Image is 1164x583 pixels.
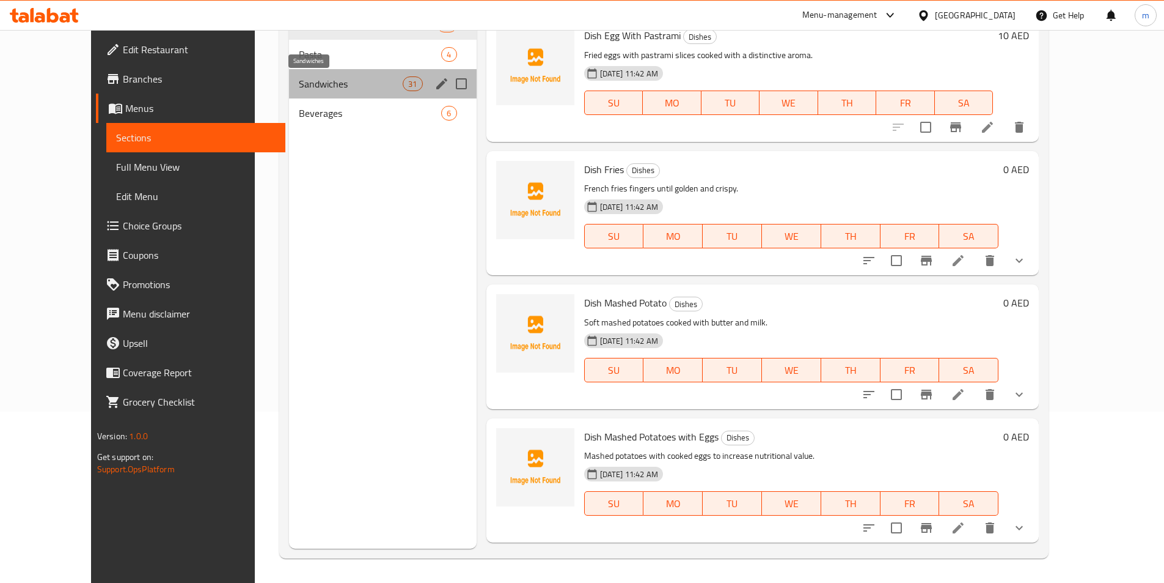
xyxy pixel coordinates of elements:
[975,246,1005,275] button: delete
[299,76,403,91] span: Sandwiches
[975,513,1005,543] button: delete
[944,495,994,513] span: SA
[880,358,940,382] button: FR
[767,495,816,513] span: WE
[584,448,999,464] p: Mashed potatoes with cooked eggs to increase nutritional value.
[802,8,877,23] div: Menu-management
[123,72,276,86] span: Branches
[935,9,1016,22] div: [GEOGRAPHIC_DATA]
[912,246,941,275] button: Branch-specific-item
[1005,113,1034,142] button: delete
[590,362,639,379] span: SU
[1012,387,1027,402] svg: Show Choices
[106,123,285,152] a: Sections
[97,449,153,465] span: Get support on:
[1005,513,1034,543] button: show more
[584,428,719,446] span: Dish Mashed Potatoes with Eggs
[123,365,276,380] span: Coverage Report
[584,224,644,248] button: SU
[590,495,639,513] span: SU
[648,362,698,379] span: MO
[951,387,965,402] a: Edit menu item
[289,69,477,98] div: Sandwiches31edit
[106,152,285,182] a: Full Menu View
[912,380,941,409] button: Branch-specific-item
[885,362,935,379] span: FR
[496,161,574,239] img: Dish Fries
[595,68,663,80] span: [DATE] 11:42 AM
[703,491,762,516] button: TU
[701,91,760,115] button: TU
[584,91,643,115] button: SU
[116,130,276,145] span: Sections
[1003,161,1029,178] h6: 0 AED
[762,224,821,248] button: WE
[767,362,816,379] span: WE
[299,106,442,121] span: Beverages
[1005,246,1034,275] button: show more
[1142,9,1149,22] span: m
[826,362,876,379] span: TH
[885,228,935,245] span: FR
[106,182,285,211] a: Edit Menu
[590,94,638,112] span: SU
[289,6,477,133] nav: Menu sections
[648,94,697,112] span: MO
[584,181,999,196] p: French fries fingers until golden and crispy.
[884,248,909,273] span: Select to update
[643,358,703,382] button: MO
[96,211,285,240] a: Choice Groups
[884,515,909,541] span: Select to update
[944,228,994,245] span: SA
[708,228,757,245] span: TU
[1012,521,1027,535] svg: Show Choices
[626,163,660,178] div: Dishes
[442,108,456,119] span: 6
[299,47,442,62] div: Pasta
[96,240,285,270] a: Coupons
[821,358,880,382] button: TH
[823,94,872,112] span: TH
[584,315,999,330] p: Soft mashed potatoes cooked with butter and milk.
[951,253,965,268] a: Edit menu item
[1003,294,1029,311] h6: 0 AED
[584,294,667,312] span: Dish Mashed Potato
[670,297,702,311] span: Dishes
[123,42,276,57] span: Edit Restaurant
[876,91,935,115] button: FR
[912,513,941,543] button: Branch-specific-item
[975,380,1005,409] button: delete
[821,224,880,248] button: TH
[683,29,717,44] div: Dishes
[96,270,285,299] a: Promotions
[941,113,970,142] button: Branch-specific-item
[584,26,681,45] span: Dish Egg With Pastrami
[123,218,276,233] span: Choice Groups
[123,336,276,351] span: Upsell
[496,428,574,507] img: Dish Mashed Potatoes with Eggs
[854,380,884,409] button: sort-choices
[881,94,930,112] span: FR
[767,228,816,245] span: WE
[116,160,276,174] span: Full Menu View
[96,94,285,123] a: Menus
[97,428,127,444] span: Version:
[123,277,276,292] span: Promotions
[496,27,574,105] img: Dish Egg With Pastrami
[669,297,703,311] div: Dishes
[584,160,624,179] span: Dish Fries
[706,94,755,112] span: TU
[980,120,995,135] a: Edit menu item
[496,294,574,373] img: Dish Mashed Potato
[708,362,757,379] span: TU
[939,358,998,382] button: SA
[627,163,659,177] span: Dishes
[433,75,451,93] button: edit
[880,224,940,248] button: FR
[684,30,716,44] span: Dishes
[939,224,998,248] button: SA
[584,48,994,63] p: Fried eggs with pastrami slices cooked with a distinctive aroma.
[703,358,762,382] button: TU
[998,27,1029,44] h6: 10 AED
[764,94,813,112] span: WE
